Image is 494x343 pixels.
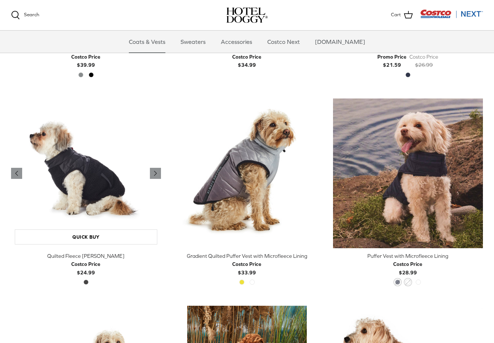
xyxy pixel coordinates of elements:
div: Costco Price [393,260,422,268]
a: Quilted Fleece Melton Vest [11,98,161,248]
img: Costco Next [420,9,483,18]
a: Quick buy [15,229,157,245]
b: $21.59 [377,53,406,68]
div: Costco Price [232,53,261,61]
a: Previous [150,168,161,179]
div: Costco Price [232,260,261,268]
span: Cart [391,11,401,19]
a: Search [11,11,39,20]
a: Previous [11,168,22,179]
s: $26.99 [415,62,433,68]
a: Puffer Vest with Microfleece Lining [333,98,483,248]
a: Cart [391,10,413,20]
b: $39.99 [71,53,100,68]
a: Lightweight Quilted Puffer Vest Costco Price$39.99 [11,45,161,69]
div: Costco Price [71,53,100,61]
span: Search [24,12,39,17]
b: $24.99 [71,260,100,275]
a: Gradient Quilted Puffer Vest with Microfleece Lining Costco Price$33.99 [172,252,322,277]
a: Coats & Vests [122,31,172,53]
a: Sweaters [174,31,212,53]
div: Puffer Vest with Microfleece Lining [333,252,483,260]
a: [DOMAIN_NAME] [308,31,372,53]
b: $34.99 [232,53,261,68]
div: Quilted Fleece [PERSON_NAME] [11,252,161,260]
a: [PERSON_NAME] Plaid Corduroy Vest with Hood Promo Price$21.59 Costco Price$26.99 [333,45,483,69]
img: hoteldoggycom [226,7,268,23]
a: Quilted Fleece [PERSON_NAME] Costco Price$24.99 [11,252,161,277]
div: Costco Price [409,53,438,61]
div: Promo Price [377,53,406,61]
div: Gradient Quilted Puffer Vest with Microfleece Lining [172,252,322,260]
a: Fleece Nylon Utility Vest Costco Price$34.99 [172,45,322,69]
a: hoteldoggy.com hoteldoggycom [226,7,268,23]
a: Costco Next [261,31,306,53]
a: Visit Costco Next [420,14,483,20]
a: Puffer Vest with Microfleece Lining Costco Price$28.99 [333,252,483,277]
a: Accessories [214,31,259,53]
b: $28.99 [393,260,422,275]
a: Gradient Quilted Puffer Vest with Microfleece Lining [172,98,322,248]
div: Costco Price [71,260,100,268]
b: $33.99 [232,260,261,275]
